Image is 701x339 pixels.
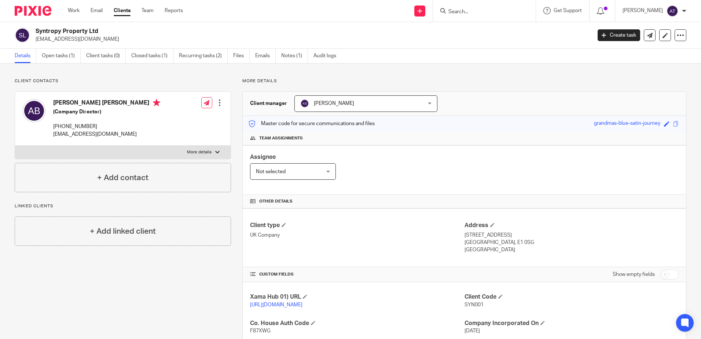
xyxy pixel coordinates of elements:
span: Assignee [250,154,276,160]
span: F87XWG [250,328,271,333]
h4: + Add linked client [90,226,156,237]
h4: + Add contact [97,172,148,183]
p: [GEOGRAPHIC_DATA] [465,246,679,254]
a: [URL][DOMAIN_NAME] [250,302,302,307]
a: Audit logs [313,49,342,63]
label: Show empty fields [613,271,655,278]
p: [PERSON_NAME] [623,7,663,14]
input: Search [448,9,514,15]
h4: Company Incorporated On [465,320,679,327]
a: Client tasks (0) [86,49,126,63]
h3: Client manager [250,100,287,107]
a: Open tasks (1) [42,49,81,63]
i: Primary [153,99,160,106]
a: Team [142,7,154,14]
a: Details [15,49,36,63]
p: [STREET_ADDRESS] [465,232,679,239]
p: Client contacts [15,78,231,84]
h4: Co. House Auth Code [250,320,464,327]
span: Get Support [554,8,582,13]
h5: (Company Director) [53,108,160,116]
p: Linked clients [15,203,231,209]
a: Closed tasks (1) [131,49,173,63]
a: Notes (1) [281,49,308,63]
img: Pixie [15,6,51,16]
p: [EMAIL_ADDRESS][DOMAIN_NAME] [36,36,587,43]
h4: Client type [250,222,464,229]
h4: Address [465,222,679,229]
a: Clients [114,7,131,14]
span: [DATE] [465,328,480,333]
span: Other details [259,198,293,204]
h4: Client Code [465,293,679,301]
a: Emails [255,49,276,63]
img: svg%3E [667,5,678,17]
a: Files [233,49,250,63]
p: Master code for secure communications and files [248,120,375,127]
span: [PERSON_NAME] [314,101,354,106]
h4: CUSTOM FIELDS [250,271,464,277]
span: Team assignments [259,135,303,141]
span: SYN001 [465,302,484,307]
div: grandmas-blue-satin-journey [594,120,660,128]
h2: Syntropy Property Ltd [36,28,476,35]
a: Email [91,7,103,14]
a: Work [68,7,80,14]
p: [PHONE_NUMBER] [53,123,160,130]
p: UK Company [250,232,464,239]
span: Not selected [256,169,286,174]
img: svg%3E [22,99,46,123]
p: [EMAIL_ADDRESS][DOMAIN_NAME] [53,131,160,138]
img: svg%3E [15,28,30,43]
h4: Xama Hub 01) URL [250,293,464,301]
a: Reports [165,7,183,14]
p: More details [187,149,212,155]
a: Create task [598,29,640,41]
h4: [PERSON_NAME] [PERSON_NAME] [53,99,160,108]
p: [GEOGRAPHIC_DATA], E1 0SG [465,239,679,246]
p: More details [242,78,686,84]
a: Recurring tasks (2) [179,49,228,63]
img: svg%3E [300,99,309,108]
